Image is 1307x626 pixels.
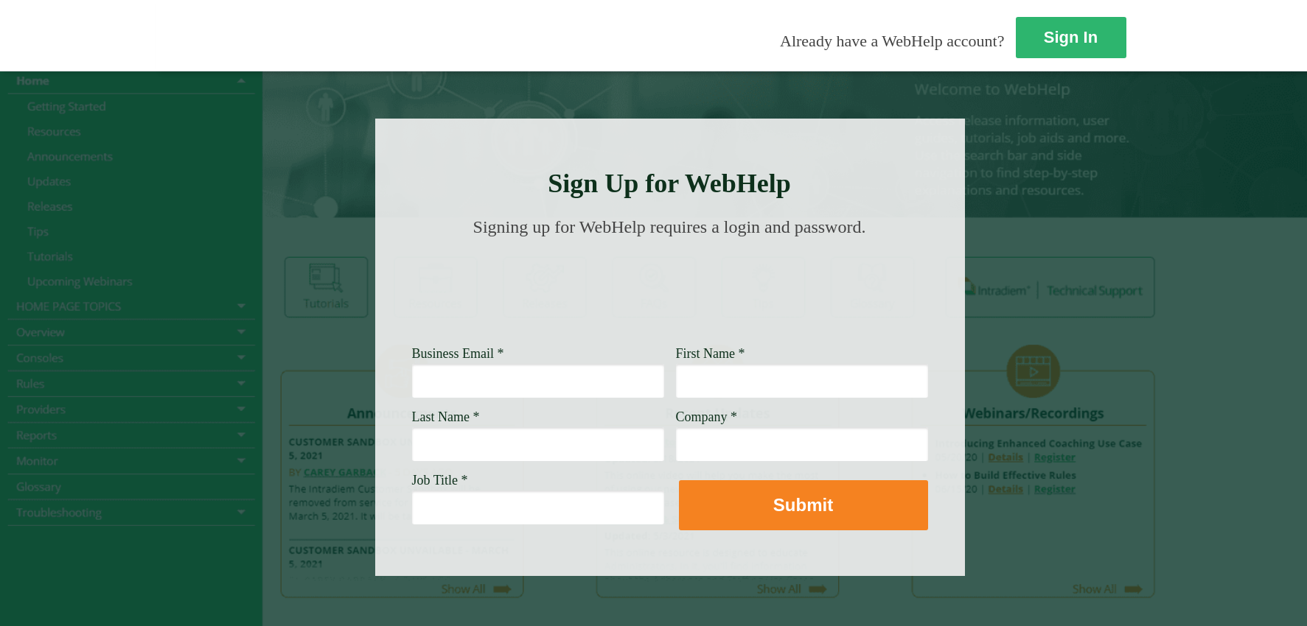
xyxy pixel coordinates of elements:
[412,346,504,361] span: Business Email *
[1044,28,1098,46] strong: Sign In
[1016,17,1126,58] a: Sign In
[676,409,738,424] span: Company *
[780,32,1004,50] span: Already have a WebHelp account?
[548,169,791,198] strong: Sign Up for WebHelp
[473,217,866,236] span: Signing up for WebHelp requires a login and password.
[773,495,833,515] strong: Submit
[679,480,928,530] button: Submit
[412,409,480,424] span: Last Name *
[421,252,919,326] img: Need Credentials? Sign up below. Have Credentials? Use the sign-in button.
[412,473,468,488] span: Job Title *
[676,346,745,361] span: First Name *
